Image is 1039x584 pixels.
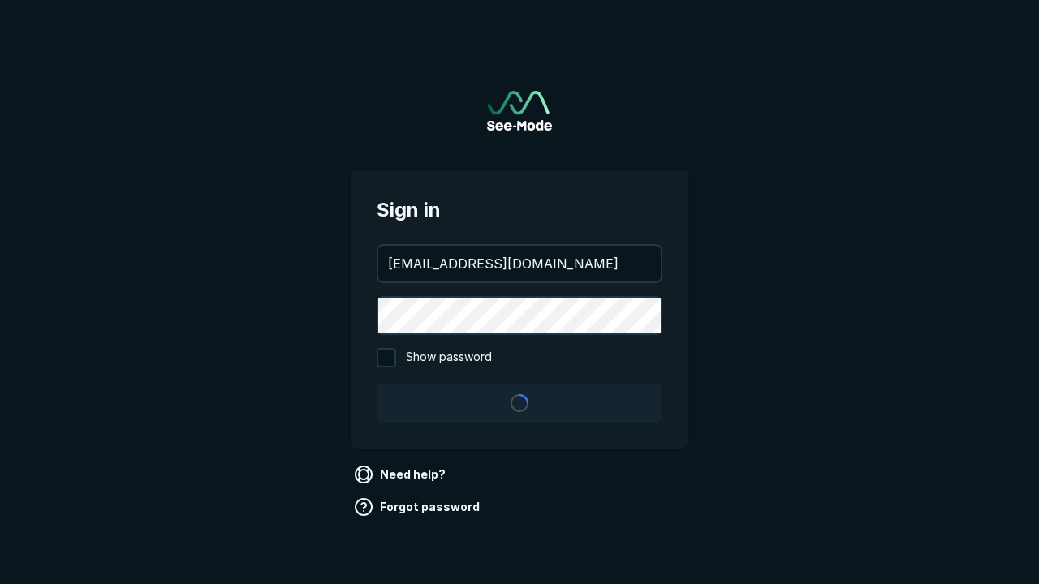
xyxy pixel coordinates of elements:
span: Show password [406,348,492,367]
img: See-Mode Logo [487,91,552,131]
a: Forgot password [351,494,486,520]
a: Need help? [351,462,452,487]
span: Sign in [377,195,662,225]
input: your@email.com [378,246,661,281]
a: Go to sign in [487,91,552,131]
